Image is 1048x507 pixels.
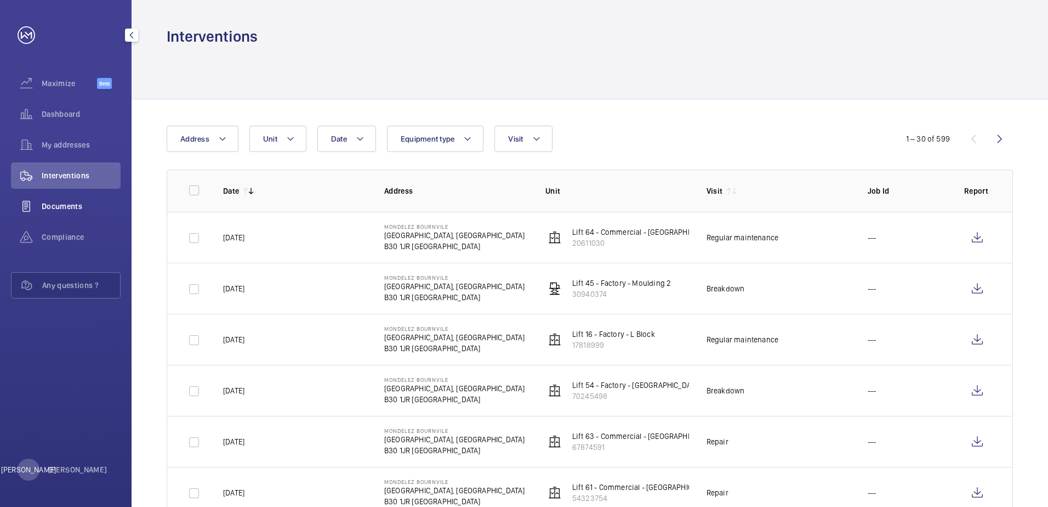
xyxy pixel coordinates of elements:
button: Address [167,126,238,152]
p: Mondelez Bournvile [384,274,525,281]
p: B30 1JR [GEOGRAPHIC_DATA] [384,343,525,354]
p: --- [868,232,876,243]
p: Unit [545,185,689,196]
p: [DATE] [223,334,244,345]
div: Repair [707,436,728,447]
h1: Interventions [167,26,258,47]
span: Visit [508,134,523,143]
div: Repair [707,487,728,498]
button: Unit [249,126,306,152]
div: Breakdown [707,283,745,294]
img: elevator.svg [548,435,561,448]
p: Lift 61 - Commercial - [GEOGRAPHIC_DATA] [572,482,715,493]
p: Lift 64 - Commercial - [GEOGRAPHIC_DATA] [572,227,716,238]
img: elevator.svg [548,384,561,397]
span: Compliance [42,232,121,243]
p: [PERSON_NAME] [48,464,107,475]
p: B30 1JR [GEOGRAPHIC_DATA] [384,394,525,405]
p: Visit [707,185,723,196]
div: 1 – 30 of 599 [906,133,950,144]
span: Documents [42,201,121,212]
p: [GEOGRAPHIC_DATA], [GEOGRAPHIC_DATA] [384,281,525,292]
span: Maximize [42,78,97,89]
p: Address [384,185,528,196]
p: --- [868,487,876,498]
span: Address [180,134,209,143]
button: Visit [494,126,552,152]
p: Job Id [868,185,947,196]
p: 54323754 [572,493,715,504]
p: B30 1JR [GEOGRAPHIC_DATA] [384,292,525,303]
span: My addresses [42,139,121,150]
p: Lift 45 - Factory - Moulding 2 [572,278,671,289]
p: 20611030 [572,238,716,249]
p: [DATE] [223,232,244,243]
p: B30 1JR [GEOGRAPHIC_DATA] [384,445,525,456]
p: Lift 54 - Factory - [GEOGRAPHIC_DATA] [572,380,701,391]
p: Mondelez Bournvile [384,427,525,434]
div: Regular maintenance [707,232,778,243]
p: --- [868,436,876,447]
img: elevator.svg [548,333,561,346]
div: Breakdown [707,385,745,396]
span: Date [331,134,347,143]
p: [GEOGRAPHIC_DATA], [GEOGRAPHIC_DATA] [384,332,525,343]
span: Unit [263,134,277,143]
p: Mondelez Bournvile [384,376,525,383]
p: Report [964,185,990,196]
span: Interventions [42,170,121,181]
div: Regular maintenance [707,334,778,345]
img: freight_elevator.svg [548,282,561,295]
p: 70245498 [572,391,701,402]
p: 17818999 [572,340,655,351]
p: Mondelez Bournvile [384,325,525,332]
p: Mondelez Bournvile [384,223,525,230]
p: --- [868,385,876,396]
img: elevator.svg [548,231,561,244]
p: [DATE] [223,385,244,396]
p: [DATE] [223,283,244,294]
span: Equipment type [401,134,455,143]
span: Any questions ? [42,280,120,291]
img: elevator.svg [548,486,561,499]
p: [GEOGRAPHIC_DATA], [GEOGRAPHIC_DATA] [384,434,525,445]
p: Lift 16 - Factory - L Block [572,329,655,340]
span: Dashboard [42,109,121,120]
p: [DATE] [223,487,244,498]
p: Lift 63 - Commercial - [GEOGRAPHIC_DATA] [572,431,716,442]
p: B30 1JR [GEOGRAPHIC_DATA] [384,496,525,507]
p: [GEOGRAPHIC_DATA], [GEOGRAPHIC_DATA] [384,485,525,496]
p: [GEOGRAPHIC_DATA], [GEOGRAPHIC_DATA] [384,230,525,241]
p: B30 1JR [GEOGRAPHIC_DATA] [384,241,525,252]
p: [DATE] [223,436,244,447]
p: [PERSON_NAME] [1,464,56,475]
span: Beta [97,78,112,89]
p: Date [223,185,239,196]
button: Equipment type [387,126,484,152]
p: --- [868,334,876,345]
p: Mondelez Bournvile [384,478,525,485]
p: 67874591 [572,442,716,453]
p: [GEOGRAPHIC_DATA], [GEOGRAPHIC_DATA] [384,383,525,394]
p: 30940374 [572,289,671,300]
p: --- [868,283,876,294]
button: Date [317,126,376,152]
